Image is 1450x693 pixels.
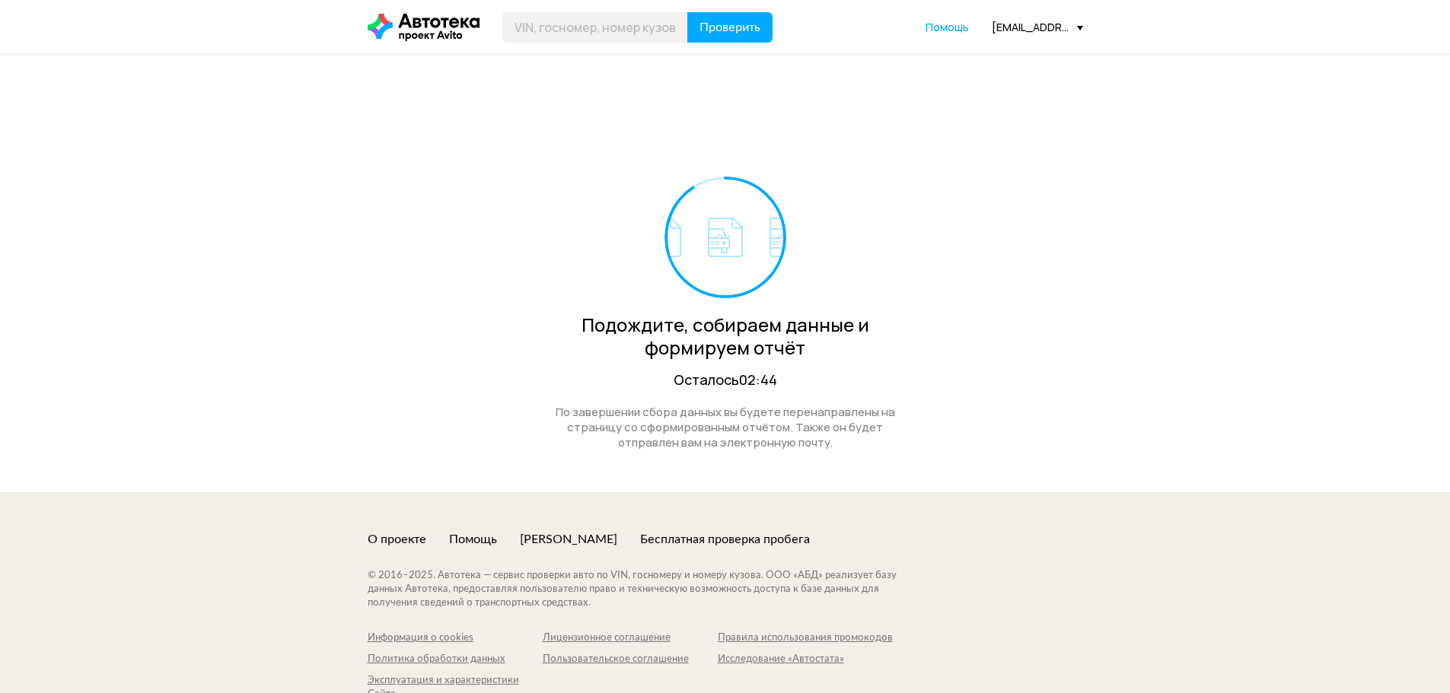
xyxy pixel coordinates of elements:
a: Исследование «Автостата» [718,653,893,666]
div: Подождите, собираем данные и формируем отчёт [539,313,912,359]
button: Проверить [687,12,773,43]
a: О проекте [368,531,426,548]
div: По завершении сбора данных вы будете перенаправлены на страницу со сформированным отчётом. Также ... [539,405,912,450]
a: Информация о cookies [368,631,543,645]
a: Лицензионное соглашение [543,631,718,645]
div: © 2016– 2025 . Автотека — сервис проверки авто по VIN, госномеру и номеру кузова. ООО «АБД» реали... [368,569,927,610]
a: Помощь [449,531,497,548]
a: Правила использования промокодов [718,631,893,645]
div: Осталось 02:44 [539,370,912,389]
a: Бесплатная проверка пробега [640,531,810,548]
a: [PERSON_NAME] [520,531,617,548]
a: Помощь [926,20,969,35]
a: Политика обработки данных [368,653,543,666]
div: [EMAIL_ADDRESS][DOMAIN_NAME] [992,20,1083,34]
input: VIN, госномер, номер кузова [502,12,688,43]
span: Помощь [926,20,969,34]
a: Пользовательское соглашение [543,653,718,666]
span: Проверить [700,21,760,33]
